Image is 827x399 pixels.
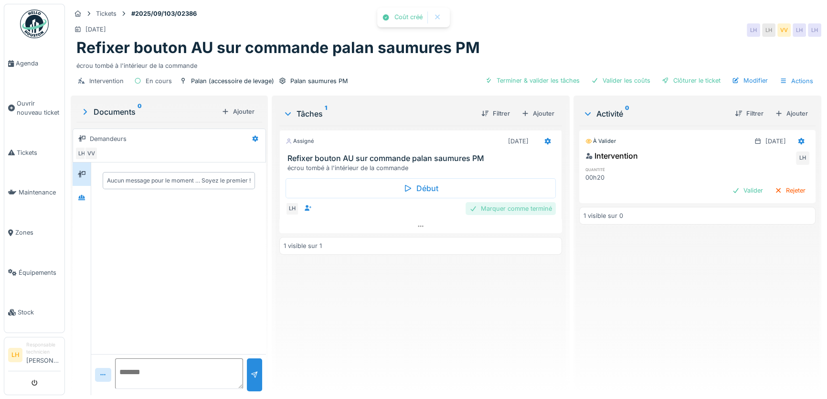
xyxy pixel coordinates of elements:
div: Filtrer [477,107,514,120]
div: [DATE] [765,137,786,146]
div: Ajouter [218,105,258,118]
div: LH [75,147,88,160]
h1: Refixer bouton AU sur commande palan saumures PM [76,39,480,57]
div: Filtrer [731,107,767,120]
div: LH [808,23,821,37]
sup: 0 [625,108,629,119]
span: Équipements [19,268,61,277]
li: LH [8,348,22,362]
span: Agenda [16,59,61,68]
span: Zones [15,228,61,237]
div: Responsable technicien [26,341,61,356]
div: Terminer & valider les tâches [481,74,583,87]
div: Marquer comme terminé [466,202,556,215]
div: Rejeter [771,184,809,197]
div: Clôturer le ticket [658,74,724,87]
li: [PERSON_NAME] [26,341,61,369]
a: Ouvrir nouveau ticket [4,84,64,133]
span: Stock [18,308,61,317]
div: [DATE] [508,137,529,146]
a: Stock [4,292,64,333]
div: LH [286,202,299,216]
div: Actions [775,74,817,88]
div: Assigné [286,137,314,145]
div: écrou tombé à l'intérieur de la commande [287,163,558,173]
span: Maintenance [19,188,61,197]
div: Valider [728,184,767,197]
div: En cours [146,76,172,86]
div: VV [85,147,98,160]
div: Valider les coûts [587,74,654,87]
h3: Refixer bouton AU sur commande palan saumures PM [287,154,558,163]
div: Palan (accessoire de levage) [191,76,274,86]
div: LH [793,23,806,37]
div: Aucun message pour le moment … Soyez le premier ! [107,176,251,185]
sup: 1 [325,108,327,119]
a: Équipements [4,253,64,293]
div: 00h20 [585,173,658,182]
div: Début [286,178,556,198]
div: Ajouter [518,107,558,120]
div: À valider [585,137,616,145]
h6: quantité [585,166,658,173]
div: Intervention [585,150,638,162]
span: Tickets [17,148,61,157]
div: 1 visible sur 0 [583,211,623,220]
a: Zones [4,213,64,253]
a: Tickets [4,133,64,173]
div: Tickets [96,9,117,18]
div: Intervention [89,76,124,86]
a: Maintenance [4,173,64,213]
a: Agenda [4,43,64,84]
span: Ouvrir nouveau ticket [17,99,61,117]
div: LH [747,23,760,37]
div: LH [796,151,809,165]
div: LH [762,23,775,37]
strong: #2025/09/103/02386 [127,9,201,18]
div: Documents [80,106,218,118]
div: Demandeurs [90,134,127,143]
div: écrou tombé à l'intérieur de la commande [76,57,816,70]
a: LH Responsable technicien[PERSON_NAME] [8,341,61,371]
div: Coût créé [394,13,423,22]
div: Ajouter [771,107,812,120]
sup: 0 [138,106,142,118]
div: Modifier [728,74,772,87]
div: Activité [583,108,727,119]
div: [DATE] [85,25,106,34]
div: Tâches [283,108,474,119]
div: 1 visible sur 1 [284,241,322,250]
div: Palan saumures PM [290,76,348,86]
img: Badge_color-CXgf-gQk.svg [20,10,49,38]
div: VV [777,23,791,37]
